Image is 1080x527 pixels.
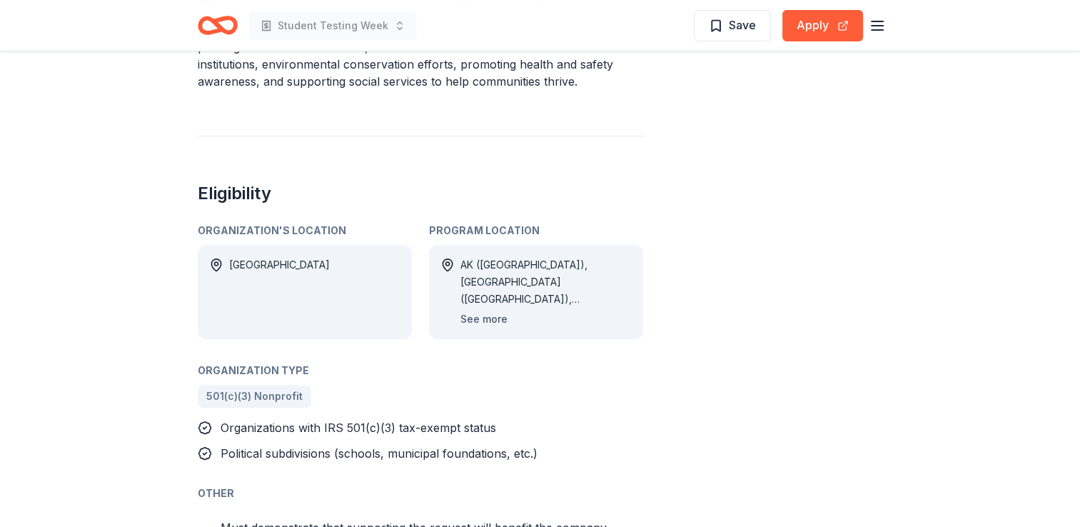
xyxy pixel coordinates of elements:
[198,222,412,239] div: Organization's Location
[229,256,330,328] div: [GEOGRAPHIC_DATA]
[460,256,632,308] div: AK ([GEOGRAPHIC_DATA]), [GEOGRAPHIC_DATA] ([GEOGRAPHIC_DATA]), [GEOGRAPHIC_DATA] ([GEOGRAPHIC_DAT...
[221,446,538,461] span: Political subdivisions (schools, municipal foundations, etc.)
[460,311,508,328] button: See more
[729,16,756,34] span: Save
[198,485,643,502] div: Other
[198,385,311,408] a: 501(c)(3) Nonprofit
[198,182,643,205] h2: Eligibility
[278,17,388,34] span: Student Testing Week
[206,388,303,405] span: 501(c)(3) Nonprofit
[694,10,771,41] button: Save
[198,362,643,379] div: Organization Type
[221,421,496,435] span: Organizations with IRS 501(c)(3) tax-exempt status
[782,10,863,41] button: Apply
[198,9,238,42] a: Home
[429,222,643,239] div: Program Location
[249,11,417,40] button: Student Testing Week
